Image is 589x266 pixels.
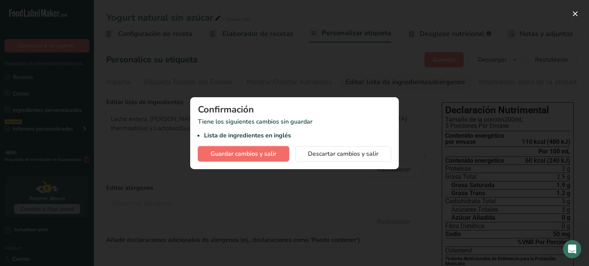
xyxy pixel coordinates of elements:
iframe: Intercom live chat [563,240,581,258]
button: Descartar cambios y salir [295,146,391,162]
li: Lista de ingredientes en inglés [204,131,391,140]
div: Confirmación [198,105,391,114]
span: Guardar cambios y salir [211,149,276,158]
button: Guardar cambios y salir [198,146,289,162]
p: Tiene los siguientes cambios sin guardar [198,117,391,140]
span: Descartar cambios y salir [308,149,378,158]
